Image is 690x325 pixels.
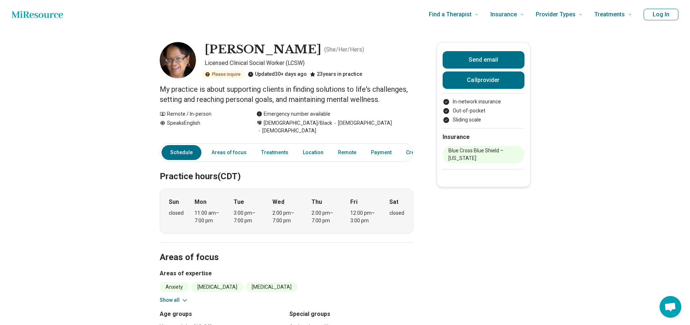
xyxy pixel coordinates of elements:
[160,282,189,292] li: Anxiety
[195,209,222,225] div: 11:00 am – 7:00 pm
[207,145,251,160] a: Areas of focus
[443,51,524,69] button: Send email
[429,9,472,20] span: Find a Therapist
[195,198,206,206] strong: Mon
[443,133,524,141] h2: Insurance
[443,98,524,124] ul: Payment options
[234,209,262,225] div: 3:00 pm – 7:00 pm
[350,198,357,206] strong: Fri
[311,198,322,206] strong: Thu
[334,145,361,160] a: Remote
[310,70,362,78] div: 23 years in practice
[332,119,392,127] span: [DEMOGRAPHIC_DATA]
[311,209,339,225] div: 2:00 pm – 7:00 pm
[160,269,413,278] h3: Areas of expertise
[12,7,63,22] a: Home page
[160,296,188,304] button: Show all
[660,296,681,318] div: Open chat
[490,9,517,20] span: Insurance
[160,189,413,234] div: When does the program meet?
[389,198,398,206] strong: Sat
[160,234,413,264] h2: Areas of focus
[402,145,442,160] a: Credentials
[443,116,524,124] li: Sliding scale
[536,9,576,20] span: Provider Types
[298,145,328,160] a: Location
[192,282,243,292] li: [MEDICAL_DATA]
[162,145,201,160] a: Schedule
[160,110,242,118] div: Remote / In-person
[246,282,297,292] li: [MEDICAL_DATA]
[169,209,184,217] div: closed
[160,310,284,318] h3: Age groups
[160,42,196,78] img: Shonda Moore, Licensed Clinical Social Worker (LCSW)
[205,59,413,67] p: Licensed Clinical Social Worker (LCSW)
[272,209,300,225] div: 2:00 pm – 7:00 pm
[443,146,524,163] li: Blue Cross Blue Shield – [US_STATE]
[257,145,293,160] a: Treatments
[443,107,524,115] li: Out-of-pocket
[594,9,625,20] span: Treatments
[443,71,524,89] button: Callprovider
[205,42,321,57] h1: [PERSON_NAME]
[443,98,524,106] li: In-network insurance
[160,119,242,135] div: Speaks English
[324,45,364,54] p: ( She/Her/Hers )
[160,84,413,104] p: My practice is about supporting clients in finding solutions to life's challenges, setting and re...
[234,198,244,206] strong: Tue
[272,198,284,206] strong: Wed
[160,153,413,183] h2: Practice hours (CDT)
[367,145,396,160] a: Payment
[644,9,678,20] button: Log In
[256,110,330,118] div: Emergency number available
[289,310,413,318] h3: Special groups
[248,70,307,78] div: Updated 30+ days ago
[389,209,404,217] div: closed
[256,127,316,135] span: [DEMOGRAPHIC_DATA]
[264,119,332,127] span: [DEMOGRAPHIC_DATA]/Black
[169,198,179,206] strong: Sun
[202,70,245,78] div: Please inquire
[350,209,378,225] div: 12:00 pm – 3:00 pm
